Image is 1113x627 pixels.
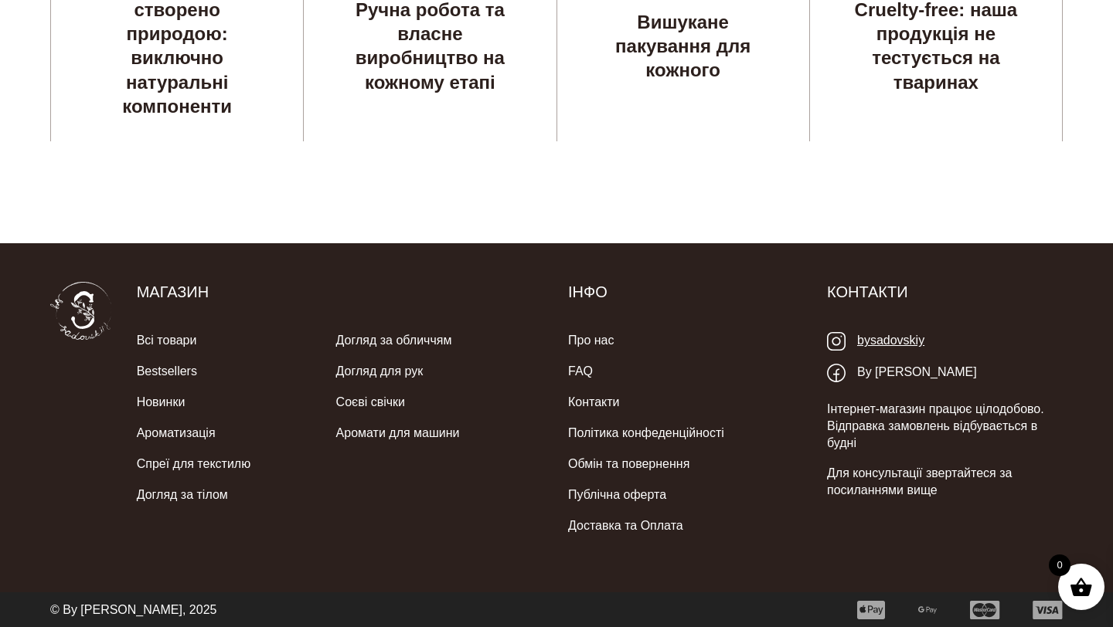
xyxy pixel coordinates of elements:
[137,387,185,418] a: Новинки
[137,282,545,302] h5: Магазин
[568,480,666,510] a: Публічна оферта
[827,357,977,388] a: By [PERSON_NAME]
[568,449,689,480] a: Обмін та повернення
[336,387,405,418] a: Соєві свічки
[572,10,794,83] h5: Вишукане пакування для кожного
[568,510,683,541] a: Доставка та Оплата
[568,282,804,302] h5: Інфо
[137,356,197,387] a: Bestsellers
[137,418,216,449] a: Ароматизація
[568,387,620,418] a: Контакти
[137,480,228,510] a: Догляд за тілом
[827,282,1063,302] h5: Контакти
[1049,554,1070,576] span: 0
[827,401,1063,452] p: Інтернет-магазин працює цілодобово. Відправка замовлень відбувається в будні
[137,449,251,480] a: Спреї для текстилю
[137,325,197,356] a: Всі товари
[827,465,1063,500] p: Для консультації звертайтеся за посиланнями вище
[827,325,924,357] a: bysadovskiy
[568,325,614,356] a: Про нас
[568,418,724,449] a: Політика конфеденційності
[336,325,452,356] a: Догляд за обличчям
[568,356,593,387] a: FAQ
[336,418,460,449] a: Аромати для машини
[50,602,216,619] p: © By [PERSON_NAME], 2025
[336,356,424,387] a: Догляд для рук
